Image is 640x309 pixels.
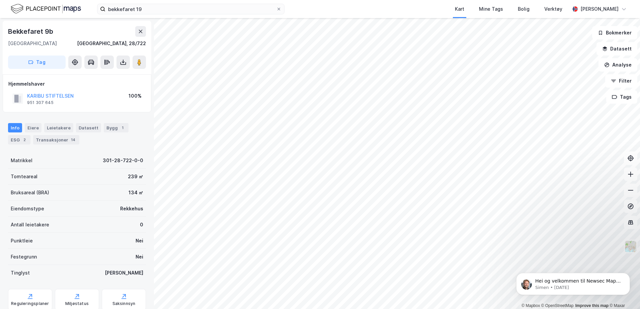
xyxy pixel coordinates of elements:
div: Matrikkel [11,157,32,165]
div: Eiendomstype [11,205,44,213]
a: Improve this map [575,303,609,308]
input: Søk på adresse, matrikkel, gårdeiere, leietakere eller personer [105,4,276,14]
div: Antall leietakere [11,221,49,229]
div: Verktøy [544,5,562,13]
div: [PERSON_NAME] [580,5,619,13]
div: Reguleringsplaner [11,301,49,306]
div: Punktleie [11,237,33,245]
div: [GEOGRAPHIC_DATA] [8,39,57,47]
button: Bokmerker [592,26,637,39]
div: 301-28-722-0-0 [103,157,143,165]
button: Tags [606,90,637,104]
div: 14 [70,136,77,143]
div: Nei [136,253,143,261]
div: 134 ㎡ [129,189,143,197]
div: Hjemmelshaver [8,80,146,88]
div: [PERSON_NAME] [105,269,143,277]
div: Info [8,123,22,132]
div: Miljøstatus [65,301,89,306]
button: Filter [605,74,637,88]
div: Datasett [76,123,101,132]
div: 2 [21,136,28,143]
div: Festegrunn [11,253,37,261]
button: Datasett [596,42,637,56]
div: ESG [8,135,30,144]
button: Tag [8,56,66,69]
div: Eiere [25,123,42,132]
div: Bruksareal (BRA) [11,189,49,197]
div: 100% [129,92,142,100]
div: Transaksjoner [33,135,79,144]
div: Mine Tags [479,5,503,13]
div: [GEOGRAPHIC_DATA], 28/722 [77,39,146,47]
div: Nei [136,237,143,245]
div: Rekkehus [120,205,143,213]
div: Bolig [518,5,530,13]
div: 0 [140,221,143,229]
div: Saksinnsyn [112,301,136,306]
div: Leietakere [44,123,73,132]
div: Tinglyst [11,269,30,277]
button: Analyse [598,58,637,72]
a: Mapbox [522,303,540,308]
a: OpenStreetMap [541,303,574,308]
div: 1 [119,124,126,131]
div: 951 307 645 [27,100,54,105]
div: Tomteareal [11,173,37,181]
iframe: Intercom notifications message [506,259,640,306]
img: Z [624,240,637,253]
div: 239 ㎡ [128,173,143,181]
div: Kart [455,5,464,13]
div: Bekkefaret 9b [8,26,54,37]
div: Bygg [104,123,129,132]
img: logo.f888ab2527a4732fd821a326f86c7f29.svg [11,3,81,15]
